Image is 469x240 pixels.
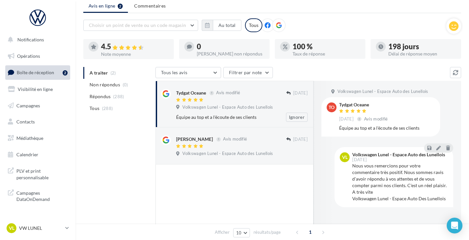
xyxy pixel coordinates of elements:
a: Médiathèque [4,131,71,145]
a: PLV et print personnalisable [4,164,71,183]
p: VW LUNEL [19,225,63,231]
span: Volkswagen Lunel - Espace Auto des Lunellois [182,151,273,157]
span: [DATE] [339,116,354,122]
span: 10 [236,230,242,235]
a: Visibilité en ligne [4,82,71,96]
a: Contacts [4,115,71,129]
div: 4.5 [101,43,169,51]
span: [DATE] [293,90,308,96]
div: Nous vous remercions pour votre commentaire très positif. Nous sommes ravis d'avoir répondu à vos... [352,163,448,202]
span: PLV et print personnalisable [16,166,68,181]
button: Filtrer par note [223,67,273,78]
span: Avis modifié [223,137,247,142]
span: [DATE] [352,158,367,162]
button: 10 [233,228,250,237]
span: Commentaires [134,3,166,9]
button: Notifications [4,33,69,47]
span: Boîte de réception [17,70,54,75]
span: résultats/page [254,229,281,235]
span: TO [329,104,335,111]
button: Choisir un point de vente ou un code magasin [83,20,198,31]
div: 0 [197,43,264,50]
div: Taux de réponse [293,52,360,56]
a: VL VW LUNEL [5,222,70,234]
a: Campagnes DataOnDemand [4,186,71,205]
span: VL [9,225,14,231]
span: Volkswagen Lunel - Espace Auto des Lunellois [337,89,428,95]
span: Notifications [17,37,44,42]
div: Tydgat Oceane [176,90,206,96]
a: Boîte de réception2 [4,65,71,79]
div: Tydgat Oceane [339,102,389,107]
span: Visibilité en ligne [18,86,53,92]
a: Opérations [4,49,71,63]
span: (0) [123,82,128,87]
button: Au total [202,20,241,31]
div: [PERSON_NAME] non répondus [197,52,264,56]
button: Au total [213,20,241,31]
span: (288) [113,94,124,99]
div: Open Intercom Messenger [447,218,462,233]
span: Avis modifié [216,90,240,96]
span: Non répondus [90,81,120,88]
a: Calendrier [4,148,71,162]
span: Opérations [17,53,40,59]
span: 1 [305,227,316,237]
div: 198 jours [388,43,456,50]
div: 2 [63,70,68,76]
a: Campagnes [4,99,71,113]
span: [DATE] [293,137,308,142]
div: 100 % [293,43,360,50]
div: Équipe au top et a l'écoute de ses clients [176,114,265,120]
span: Répondus [90,93,111,100]
div: Tous [245,18,262,32]
span: Médiathèque [16,135,43,141]
div: Délai de réponse moyen [388,52,456,56]
span: Campagnes [16,102,40,108]
div: Équipe au top et a l'écoute de ses clients [339,125,435,131]
span: Tous les avis [161,70,188,75]
span: Volkswagen Lunel - Espace Auto des Lunellois [182,104,273,110]
span: Choisir un point de vente ou un code magasin [89,22,186,28]
div: [PERSON_NAME] [176,136,213,142]
div: Note moyenne [101,52,169,56]
span: VL [342,154,348,161]
button: Ignorer [286,113,308,122]
span: Avis modifié [364,116,388,121]
button: Tous les avis [155,67,221,78]
span: Contacts [16,119,35,124]
span: Calendrier [16,152,38,157]
div: Volkswagen Lunel - Espace Auto des Lunellois [352,152,445,157]
span: Campagnes DataOnDemand [16,188,68,203]
span: Afficher [215,229,230,235]
span: Tous [90,105,99,112]
span: (288) [102,106,113,111]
